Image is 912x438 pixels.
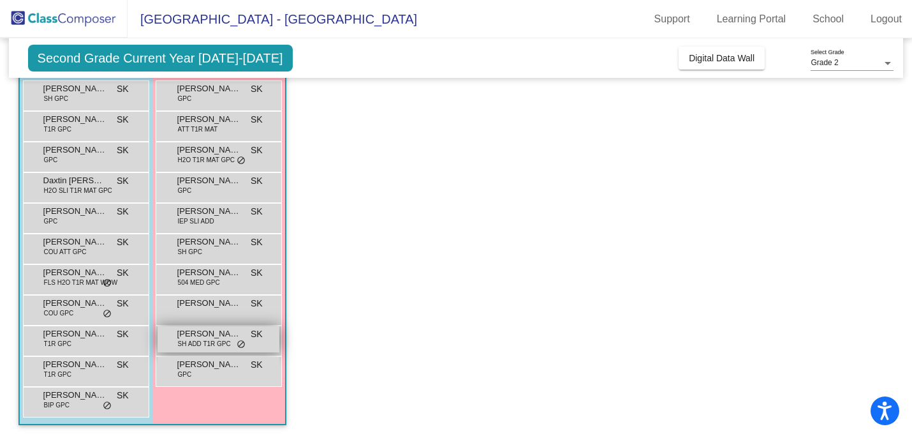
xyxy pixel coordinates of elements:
[117,113,129,126] span: SK
[43,113,107,126] span: [PERSON_NAME]
[177,113,241,126] span: [PERSON_NAME]
[251,174,263,188] span: SK
[251,266,263,280] span: SK
[44,155,58,165] span: GPC
[43,358,107,371] span: [PERSON_NAME]
[177,82,241,95] span: [PERSON_NAME]
[689,53,754,63] span: Digital Data Wall
[679,47,765,70] button: Digital Data Wall
[178,339,231,349] span: SH ADD T1R GPC
[707,9,797,29] a: Learning Portal
[44,400,70,410] span: BIP GPC
[43,266,107,279] span: [PERSON_NAME]
[117,297,129,310] span: SK
[178,94,192,103] span: GPC
[43,328,107,340] span: [PERSON_NAME] ([PERSON_NAME]) [PERSON_NAME] III
[44,339,71,349] span: T1R GPC
[44,216,58,226] span: GPC
[43,174,107,187] span: Daxtin [PERSON_NAME]
[43,389,107,402] span: [PERSON_NAME]
[251,358,263,372] span: SK
[177,358,241,371] span: [PERSON_NAME]
[103,401,112,411] span: do_not_disturb_alt
[44,278,118,287] span: FLS H2O T1R MAT WOW
[251,113,263,126] span: SK
[177,266,241,279] span: [PERSON_NAME]
[811,58,838,67] span: Grade 2
[117,358,129,372] span: SK
[117,174,129,188] span: SK
[860,9,912,29] a: Logout
[251,82,263,96] span: SK
[644,9,700,29] a: Support
[178,155,235,165] span: H2O T1R MAT GPC
[117,144,129,157] span: SK
[117,328,129,341] span: SK
[251,236,263,249] span: SK
[177,174,241,187] span: [PERSON_NAME]
[44,186,112,195] span: H2O SLI T1R MAT GPC
[177,236,241,248] span: [PERSON_NAME]
[43,82,107,95] span: [PERSON_NAME]
[177,205,241,218] span: [PERSON_NAME]
[103,278,112,289] span: do_not_disturb_alt
[178,278,220,287] span: 504 MED GPC
[802,9,854,29] a: School
[117,236,129,249] span: SK
[251,297,263,310] span: SK
[44,125,71,134] span: T1R GPC
[44,94,68,103] span: SH GPC
[251,144,263,157] span: SK
[103,309,112,319] span: do_not_disturb_alt
[43,236,107,248] span: [PERSON_NAME]
[178,216,214,226] span: IEP SLI ADD
[177,144,241,156] span: [PERSON_NAME]
[43,297,107,310] span: [PERSON_NAME]
[251,205,263,218] span: SK
[178,186,192,195] span: GPC
[117,266,129,280] span: SK
[128,9,417,29] span: [GEOGRAPHIC_DATA] - [GEOGRAPHIC_DATA]
[43,205,107,218] span: [PERSON_NAME]
[117,82,129,96] span: SK
[43,144,107,156] span: [PERSON_NAME] [PERSON_NAME]
[178,370,192,379] span: GPC
[237,340,246,350] span: do_not_disturb_alt
[177,328,241,340] span: [PERSON_NAME]
[117,389,129,402] span: SK
[178,247,202,257] span: SH GPC
[44,308,74,318] span: COU GPC
[237,156,246,166] span: do_not_disturb_alt
[251,328,263,341] span: SK
[44,247,87,257] span: COU ATT GPC
[117,205,129,218] span: SK
[44,370,71,379] span: T1R GPC
[178,125,218,134] span: ATT T1R MAT
[177,297,241,310] span: [PERSON_NAME]
[28,45,293,72] span: Second Grade Current Year [DATE]-[DATE]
